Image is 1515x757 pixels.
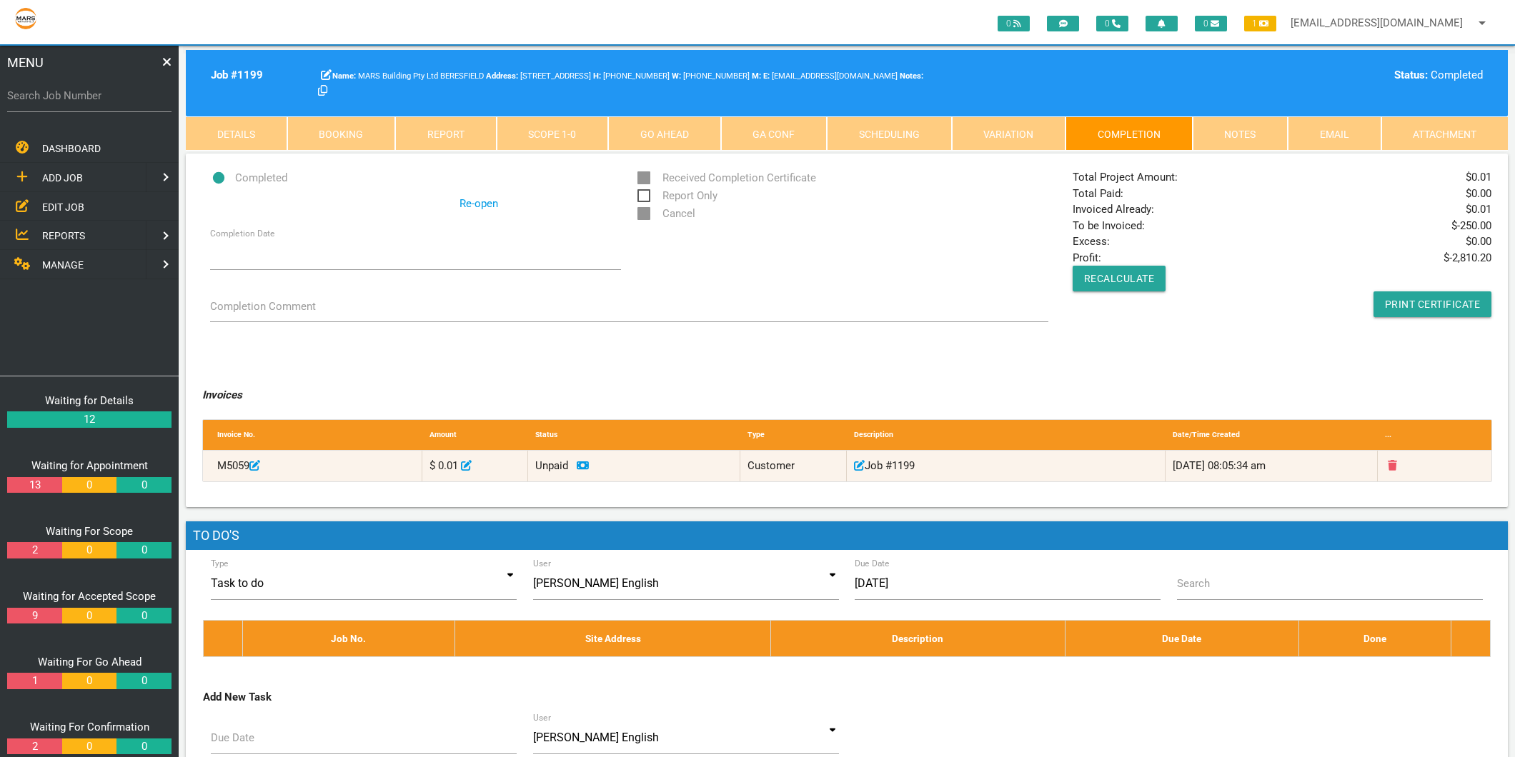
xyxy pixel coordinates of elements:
[116,673,171,689] a: 0
[62,608,116,624] a: 0
[455,620,771,656] th: Site Address
[332,71,356,81] b: Name:
[211,557,229,570] label: Type
[1444,250,1491,266] span: $ -2,810.20
[637,187,717,205] span: Report Only
[1288,116,1381,151] a: Email
[38,656,141,668] a: Waiting For Go Ahead
[637,205,695,223] span: Cancel
[31,459,148,472] a: Waiting for Appointment
[827,116,952,151] a: Scheduling
[23,590,156,603] a: Waiting for Accepted Scope
[1381,116,1509,151] a: Attachment
[900,71,923,81] b: Notes:
[672,71,681,81] b: W:
[1394,69,1428,81] b: Status:
[318,85,327,98] a: Click here copy customer information.
[1166,451,1378,481] div: [DATE] 08:05:34 am
[42,230,85,241] span: REPORTS
[42,172,83,184] span: ADD JOB
[672,71,750,81] span: [PHONE_NUMBER]
[116,477,171,493] a: 0
[46,525,133,538] a: Waiting For Scope
[422,451,529,481] div: $ 0.01
[116,738,171,755] a: 0
[7,608,61,624] a: 9
[42,143,101,154] span: DASHBOARD
[1374,291,1492,317] a: Print Certificate
[1378,420,1484,451] div: ...
[30,721,149,733] a: Waiting For Confirmation
[7,738,61,755] a: 2
[203,691,272,703] b: Add New Task
[1299,620,1451,656] th: Done
[7,88,172,104] label: Search Job Number
[14,7,37,30] img: s3file
[210,227,274,240] label: Completion Date
[1466,201,1491,218] span: $ 0.01
[211,730,254,746] label: Due Date
[116,542,171,558] a: 0
[752,71,761,81] b: M:
[1096,16,1128,31] span: 0
[593,71,601,81] b: H:
[242,620,455,656] th: Job No.
[486,71,518,81] b: Address:
[721,116,828,151] a: GA Conf
[42,259,84,271] span: MANAGE
[763,71,770,81] b: E:
[395,116,497,151] a: Report
[116,608,171,624] a: 0
[210,169,287,187] span: Completed
[7,53,44,72] span: MENU
[535,459,568,472] span: Unpaid
[998,16,1030,31] span: 0
[1073,266,1166,291] button: Recalculate
[210,420,422,451] div: Invoice No.
[45,394,134,407] a: Waiting for Details
[210,299,316,315] label: Completion Comment
[952,116,1066,151] a: Variation
[1065,620,1298,656] th: Due Date
[770,620,1065,656] th: Description
[7,477,61,493] a: 13
[577,459,589,472] a: Click to pay invoice
[855,557,890,570] label: Due Date
[533,557,551,570] label: User
[62,673,116,689] a: 0
[422,420,529,451] div: Amount
[62,477,116,493] a: 0
[533,711,551,724] label: User
[7,411,172,428] a: 12
[763,71,898,81] span: [EMAIL_ADDRESS][DOMAIN_NAME]
[7,673,61,689] a: 1
[210,451,422,481] div: M5059
[1193,116,1288,151] a: Notes
[740,451,847,481] div: Customer
[1065,169,1500,317] div: Total Project Amount: Total Paid: Invoiced Already: To be Invoiced: Excess: Profit:
[497,116,609,151] a: Scope 1-0
[186,116,287,151] a: Details
[287,116,396,151] a: Booking
[1244,16,1276,31] span: 1
[1177,576,1210,592] label: Search
[637,169,816,187] span: Received Completion Certificate
[211,69,263,81] b: Job # 1199
[1166,420,1378,451] div: Date/Time Created
[486,71,591,81] span: [STREET_ADDRESS]
[608,116,721,151] a: Go Ahead
[202,388,242,401] i: Invoices
[1195,16,1227,31] span: 0
[460,196,498,212] a: Re-open
[1466,169,1491,186] span: $ 0.01
[847,451,1166,481] div: Job #1199
[7,542,61,558] a: 2
[528,420,740,451] div: Status
[42,201,84,212] span: EDIT JOB
[847,420,1166,451] div: Description
[1177,67,1483,84] div: Completed
[1451,218,1491,234] span: $ -250.00
[593,71,670,81] span: Home Phone
[62,738,116,755] a: 0
[1066,116,1193,151] a: Completion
